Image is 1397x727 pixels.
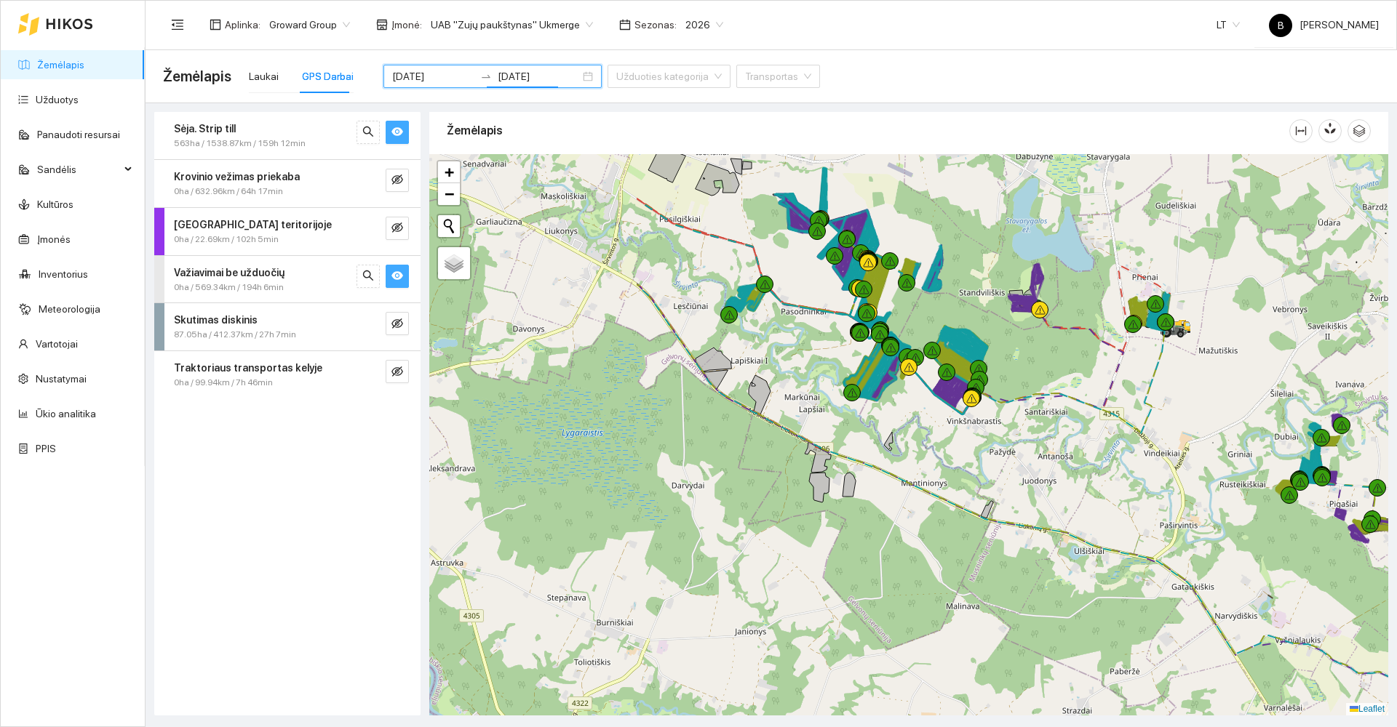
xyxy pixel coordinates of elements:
button: eye [386,265,409,288]
a: Kultūros [37,198,73,210]
span: 0ha / 632.96km / 64h 17min [174,185,283,198]
span: search [362,270,374,284]
span: B [1278,14,1284,37]
strong: Skutimas diskinis [174,314,258,326]
button: search [357,121,380,144]
strong: Sėja. Strip till [174,123,236,134]
a: Inventorius [39,268,88,280]
span: eye [391,126,403,140]
span: eye [391,270,403,284]
input: Pradžios data [392,68,474,84]
span: Žemėlapis [163,65,231,88]
span: 2026 [685,14,723,36]
strong: Traktoriaus transportas kelyje [174,362,322,374]
span: search [362,126,374,140]
span: calendar [619,19,631,31]
button: Initiate a new search [438,215,460,237]
div: Krovinio vežimas priekaba0ha / 632.96km / 64h 17mineye-invisible [154,160,421,207]
span: Aplinka : [225,17,260,33]
div: Laukai [249,68,279,84]
a: Vartotojai [36,338,78,350]
div: Žemėlapis [447,110,1289,151]
span: eye-invisible [391,318,403,332]
span: 87.05ha / 412.37km / 27h 7min [174,328,296,342]
a: Įmonės [37,233,71,245]
span: + [445,163,454,181]
span: shop [376,19,388,31]
a: Leaflet [1350,704,1385,714]
a: Zoom out [438,183,460,205]
span: eye-invisible [391,366,403,379]
span: UAB "Zujų paukštynas" Ukmerge [431,14,593,36]
button: eye-invisible [386,312,409,335]
a: Zoom in [438,161,460,183]
span: Groward Group [269,14,350,36]
a: Užduotys [36,94,79,105]
div: GPS Darbai [302,68,354,84]
span: 0ha / 22.69km / 102h 5min [174,233,279,246]
button: eye-invisible [386,360,409,383]
span: Įmonė : [391,17,422,33]
a: Ūkio analitika [36,408,96,419]
div: [GEOGRAPHIC_DATA] teritorijoje0ha / 22.69km / 102h 5mineye-invisible [154,208,421,255]
strong: [GEOGRAPHIC_DATA] teritorijoje [174,219,332,230]
a: Nustatymai [36,373,87,385]
strong: Krovinio vežimas priekaba [174,171,300,182]
span: eye-invisible [391,222,403,236]
span: menu-fold [171,18,184,31]
a: Meteorologija [39,303,100,315]
a: Layers [438,247,470,279]
button: eye [386,121,409,144]
span: − [445,185,454,203]
span: to [480,71,492,82]
div: Skutimas diskinis87.05ha / 412.37km / 27h 7mineye-invisible [154,303,421,350]
span: 0ha / 569.34km / 194h 6min [174,281,284,294]
span: 563ha / 1538.87km / 159h 12min [174,137,306,150]
div: Traktoriaus transportas kelyje0ha / 99.94km / 7h 46mineye-invisible [154,351,421,398]
strong: Važiavimai be užduočių [174,267,284,278]
span: eye-invisible [391,174,403,188]
span: [PERSON_NAME] [1269,19,1379,31]
span: swap-right [480,71,492,82]
button: column-width [1289,119,1313,142]
span: Sandėlis [37,155,120,184]
a: PPIS [36,443,56,454]
span: 0ha / 99.94km / 7h 46min [174,376,273,390]
a: Panaudoti resursai [37,129,120,140]
button: menu-fold [163,10,192,39]
span: Sezonas : [634,17,677,33]
div: Sėja. Strip till563ha / 1538.87km / 159h 12minsearcheye [154,112,421,159]
span: LT [1217,14,1240,36]
span: column-width [1290,125,1312,137]
button: eye-invisible [386,217,409,240]
input: Pabaigos data [498,68,580,84]
button: eye-invisible [386,169,409,192]
button: search [357,265,380,288]
div: Važiavimai be užduočių0ha / 569.34km / 194h 6minsearcheye [154,256,421,303]
a: Žemėlapis [37,59,84,71]
span: layout [210,19,221,31]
